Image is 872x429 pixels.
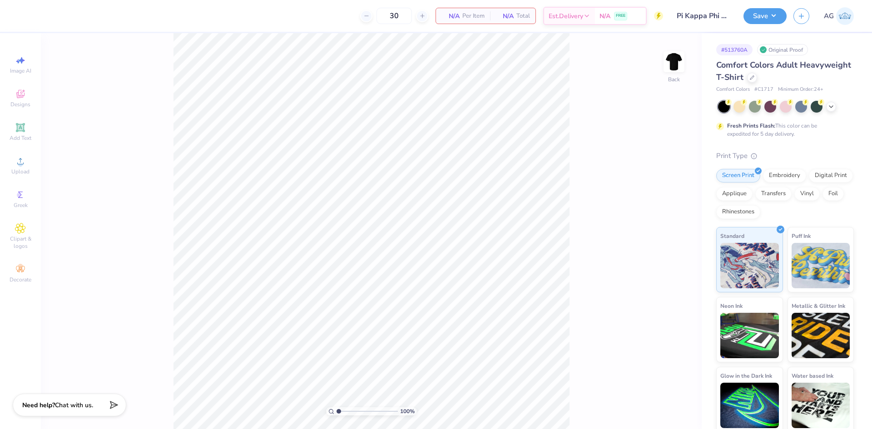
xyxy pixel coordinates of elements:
[462,11,485,21] span: Per Item
[792,383,850,428] img: Water based Ink
[792,301,845,311] span: Metallic & Glitter Ink
[792,371,833,380] span: Water based Ink
[11,168,30,175] span: Upload
[616,13,625,19] span: FREE
[55,401,93,409] span: Chat with us.
[441,11,460,21] span: N/A
[665,53,683,71] img: Back
[716,86,750,94] span: Comfort Colors
[836,7,854,25] img: Aljosh Eyron Garcia
[10,276,31,283] span: Decorate
[10,67,31,74] span: Image AI
[720,231,744,241] span: Standard
[822,187,844,201] div: Foil
[716,205,760,219] div: Rhinestones
[792,243,850,288] img: Puff Ink
[716,44,753,55] div: # 513760A
[716,151,854,161] div: Print Type
[720,243,779,288] img: Standard
[794,187,820,201] div: Vinyl
[400,407,415,415] span: 100 %
[720,383,779,428] img: Glow in the Dark Ink
[5,235,36,250] span: Clipart & logos
[720,313,779,358] img: Neon Ink
[809,169,853,182] div: Digital Print
[516,11,530,21] span: Total
[495,11,514,21] span: N/A
[824,11,834,21] span: AG
[727,122,839,138] div: This color can be expedited for 5 day delivery.
[720,371,772,380] span: Glow in the Dark Ink
[716,59,851,83] span: Comfort Colors Adult Heavyweight T-Shirt
[778,86,823,94] span: Minimum Order: 24 +
[599,11,610,21] span: N/A
[10,101,30,108] span: Designs
[716,187,753,201] div: Applique
[824,7,854,25] a: AG
[754,86,773,94] span: # C1717
[22,401,55,409] strong: Need help?
[792,231,811,241] span: Puff Ink
[743,8,787,24] button: Save
[668,75,680,84] div: Back
[670,7,737,25] input: Untitled Design
[792,313,850,358] img: Metallic & Glitter Ink
[716,169,760,182] div: Screen Print
[757,44,808,55] div: Original Proof
[755,187,792,201] div: Transfers
[720,301,743,311] span: Neon Ink
[549,11,583,21] span: Est. Delivery
[377,8,412,24] input: – –
[763,169,806,182] div: Embroidery
[14,202,28,209] span: Greek
[727,122,775,129] strong: Fresh Prints Flash:
[10,134,31,142] span: Add Text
